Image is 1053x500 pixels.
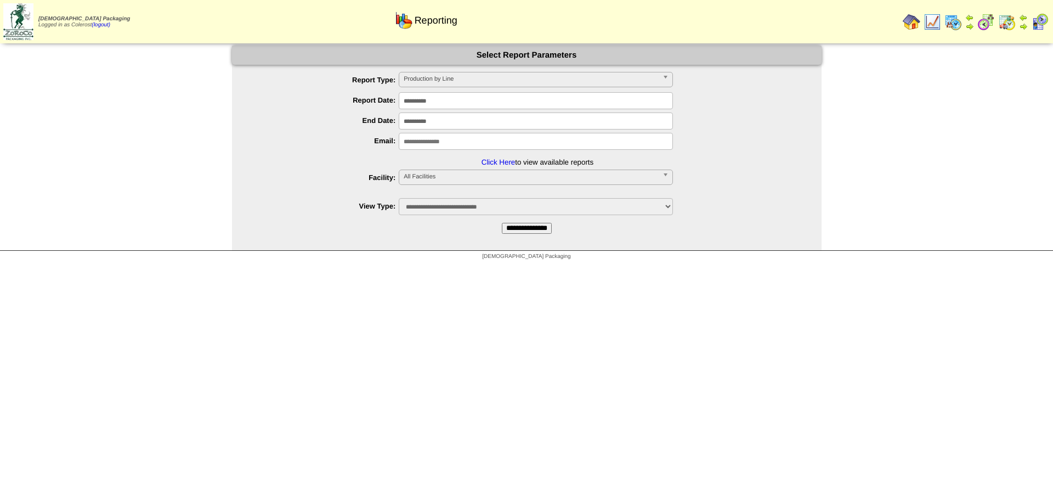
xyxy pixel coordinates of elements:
[944,13,962,31] img: calendarprod.gif
[482,254,570,260] span: [DEMOGRAPHIC_DATA] Packaging
[232,46,822,65] div: Select Report Parameters
[482,158,515,166] a: Click Here
[254,133,822,166] li: to view available reports
[254,137,399,145] label: Email:
[404,72,658,86] span: Production by Line
[965,13,974,22] img: arrowleft.gif
[415,15,457,26] span: Reporting
[924,13,941,31] img: line_graph.gif
[977,13,995,31] img: calendarblend.gif
[92,22,110,28] a: (logout)
[254,76,399,84] label: Report Type:
[254,202,399,210] label: View Type:
[395,12,412,29] img: graph.gif
[1019,22,1028,31] img: arrowright.gif
[1019,13,1028,22] img: arrowleft.gif
[3,3,33,40] img: zoroco-logo-small.webp
[404,170,658,183] span: All Facilities
[254,173,399,182] label: Facility:
[903,13,920,31] img: home.gif
[254,116,399,125] label: End Date:
[998,13,1016,31] img: calendarinout.gif
[254,96,399,104] label: Report Date:
[38,16,130,28] span: Logged in as Colerost
[965,22,974,31] img: arrowright.gif
[1031,13,1049,31] img: calendarcustomer.gif
[38,16,130,22] span: [DEMOGRAPHIC_DATA] Packaging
